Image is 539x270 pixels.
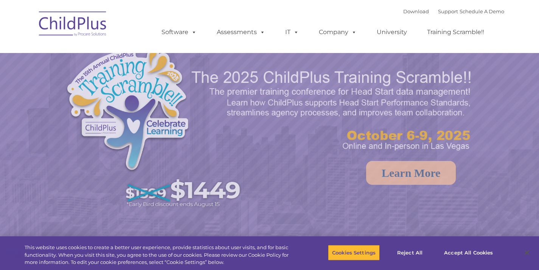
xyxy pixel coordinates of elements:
a: Assessments [209,25,273,40]
a: University [369,25,415,40]
font: | [403,8,504,14]
a: Learn More [366,161,456,185]
a: Training Scramble!! [419,25,492,40]
img: ChildPlus by Procare Solutions [35,6,111,44]
a: Download [403,8,429,14]
div: This website uses cookies to create a better user experience, provide statistics about user visit... [25,244,297,266]
button: Reject All [386,245,433,261]
a: Software [154,25,204,40]
button: Cookies Settings [328,245,380,261]
a: Schedule A Demo [460,8,504,14]
button: Accept All Cookies [440,245,497,261]
button: Close [519,244,535,261]
a: IT [278,25,306,40]
a: Support [438,8,458,14]
a: Company [311,25,364,40]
